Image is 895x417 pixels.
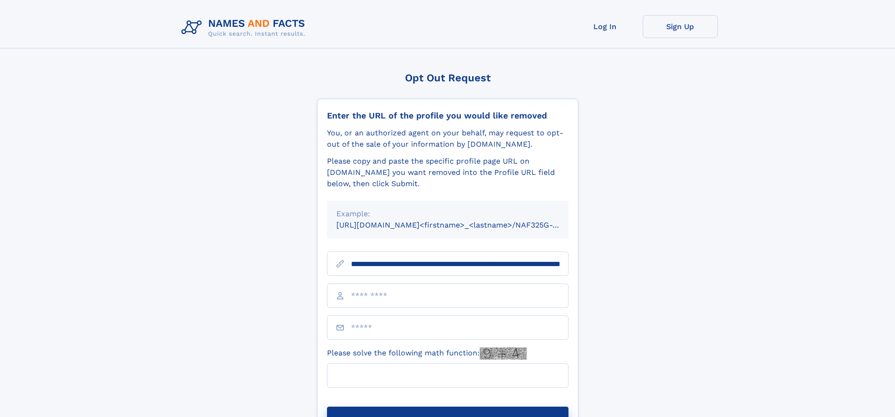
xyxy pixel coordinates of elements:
[317,72,578,84] div: Opt Out Request
[178,15,313,40] img: Logo Names and Facts
[327,156,568,189] div: Please copy and paste the specific profile page URL on [DOMAIN_NAME] you want removed into the Pr...
[643,15,718,38] a: Sign Up
[336,220,586,229] small: [URL][DOMAIN_NAME]<firstname>_<lastname>/NAF325G-xxxxxxxx
[327,127,568,150] div: You, or an authorized agent on your behalf, may request to opt-out of the sale of your informatio...
[336,208,559,220] div: Example:
[327,347,527,360] label: Please solve the following math function:
[327,110,568,121] div: Enter the URL of the profile you would like removed
[568,15,643,38] a: Log In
